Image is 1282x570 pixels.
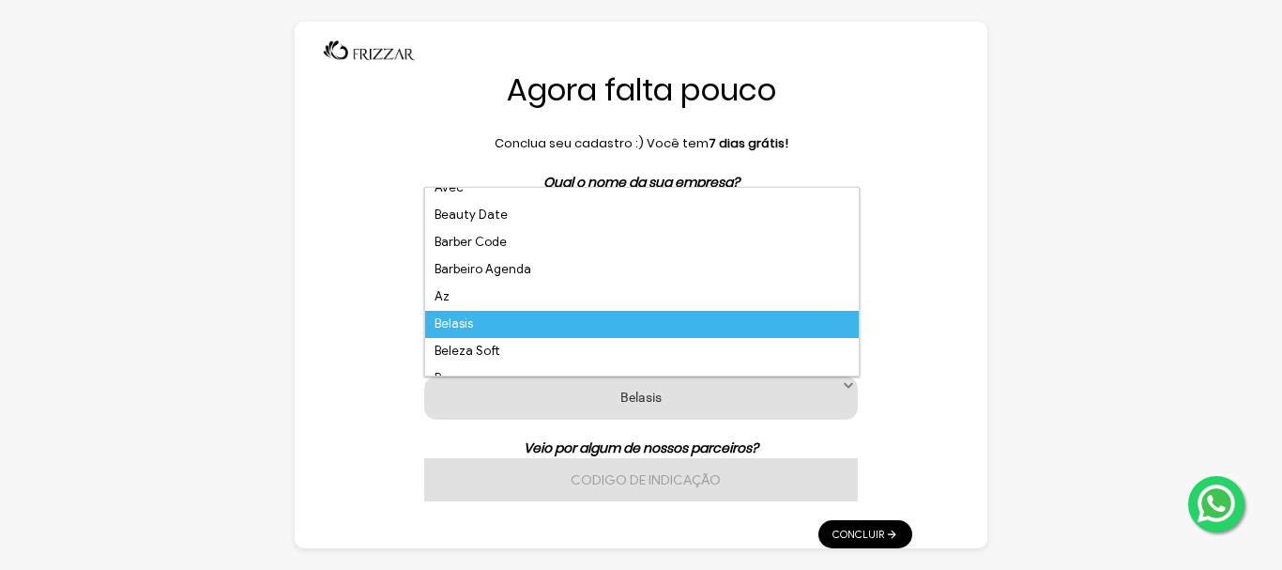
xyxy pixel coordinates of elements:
h1: Agora falta pouco [370,70,912,110]
li: Barbeiro Agenda [425,256,859,284]
p: Qual o nome da sua empresa? [370,173,912,193]
a: Concluir [818,520,912,548]
p: Conclua seu cadastro :) Você tem [370,134,912,153]
li: Belasis [425,311,859,338]
p: Qual sistema utilizava antes? [370,347,912,366]
li: Beleza Soft [425,338,859,365]
li: Avec [425,175,859,202]
li: Beauty Date [425,202,859,229]
ul: Pagination [818,511,912,548]
li: Bemp [425,365,859,393]
li: Az [425,284,859,311]
li: Barber Code [425,229,859,256]
label: Belasis [448,388,834,406]
img: whatsapp.png [1194,481,1239,526]
p: Quantos profissionais atendem na sua empresa ? [370,254,912,274]
p: Veio por algum de nossos parceiros? [370,439,912,458]
b: 7 dias grátis! [709,134,788,152]
input: Codigo de indicação [424,458,858,501]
